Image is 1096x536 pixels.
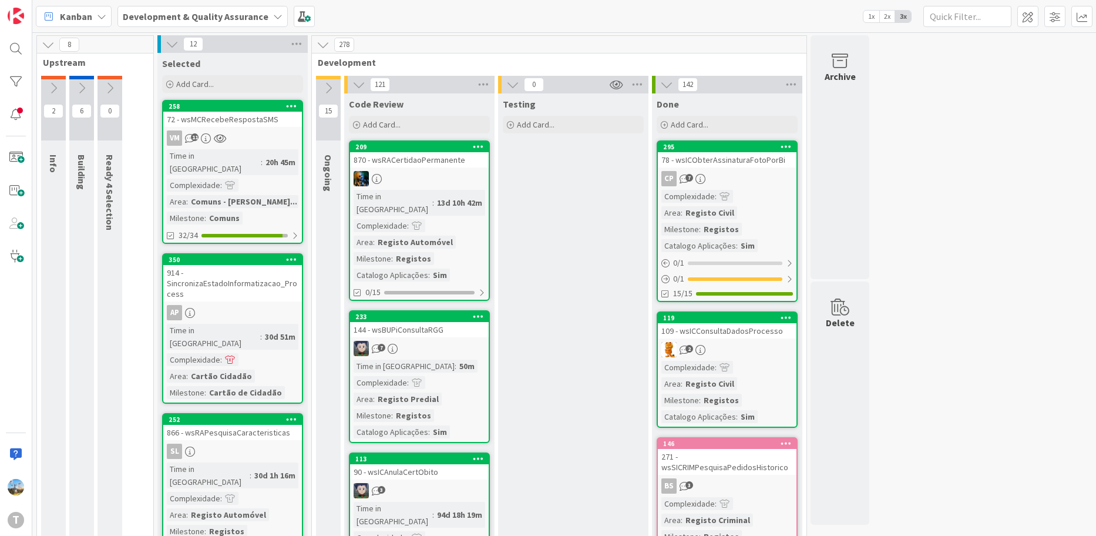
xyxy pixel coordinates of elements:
[220,179,222,192] span: :
[895,11,911,22] span: 3x
[163,112,302,127] div: 72 - wsMCRecebeRespostaSMS
[373,393,375,406] span: :
[354,502,432,528] div: Time in [GEOGRAPHIC_DATA]
[167,305,182,320] div: AP
[658,323,796,339] div: 109 - wsICConsultaDadosProcesso
[701,223,742,236] div: Registos
[163,254,302,301] div: 350914 - SincronizaEstadoInformatizacao_Process
[167,492,220,505] div: Complexidade
[167,444,182,459] div: SL
[430,269,450,282] div: Sim
[658,342,796,357] div: RL
[657,98,679,110] span: Done
[354,426,428,438] div: Catalogo Aplicações
[923,6,1011,27] input: Quick Filter...
[661,394,699,407] div: Milestone
[163,101,302,112] div: 258
[681,514,683,527] span: :
[879,11,895,22] span: 2x
[517,119,554,130] span: Add Card...
[671,119,708,130] span: Add Card...
[391,409,393,422] span: :
[354,171,369,186] img: JC
[699,223,701,236] span: :
[391,252,393,265] span: :
[251,469,298,482] div: 30d 1h 16m
[658,152,796,168] div: 78 - wsICObterAssinaturaFotoPorBi
[393,252,434,265] div: Registos
[188,370,255,383] div: Cartão Cidadão
[407,376,409,389] span: :
[661,190,715,203] div: Complexidade
[430,426,450,438] div: Sim
[59,38,79,52] span: 8
[8,8,24,24] img: Visit kanbanzone.com
[349,140,490,301] a: 209870 - wsRACertidaoPermanenteJCTime in [GEOGRAPHIC_DATA]:13d 10h 42mComplexidade:Area:Registo A...
[8,479,24,495] img: DG
[186,195,188,208] span: :
[661,342,677,357] img: RL
[524,78,544,92] span: 0
[354,236,373,249] div: Area
[683,377,737,390] div: Registo Civil
[167,324,260,350] div: Time in [GEOGRAPHIC_DATA]
[681,377,683,390] span: :
[318,56,792,68] span: Development
[167,463,250,488] div: Time in [GEOGRAPHIC_DATA]
[169,102,302,110] div: 258
[350,142,489,168] div: 209870 - wsRACertidaoPermanente
[456,360,478,373] div: 50m
[715,497,717,510] span: :
[167,508,186,521] div: Area
[678,78,698,92] span: 142
[162,100,303,244] a: 25872 - wsMCRecebeRespostaSMSVMTime in [GEOGRAPHIC_DATA]:20h 45mComplexidade:Area:Comuns - [PERSO...
[428,269,430,282] span: :
[123,11,268,22] b: Development & Quality Assurance
[176,79,214,89] span: Add Card...
[261,156,263,169] span: :
[43,56,139,68] span: Upstream
[661,497,715,510] div: Complexidade
[663,440,796,448] div: 146
[163,425,302,440] div: 866 - wsRAPesquisaCaracteristicas
[432,196,434,209] span: :
[204,386,206,399] span: :
[673,257,684,269] span: 0 / 1
[715,190,717,203] span: :
[355,143,489,151] div: 209
[354,409,391,422] div: Milestone
[378,344,385,351] span: 7
[658,272,796,286] div: 0/1
[375,236,456,249] div: Registo Automóvel
[179,229,198,242] span: 32/34
[220,492,222,505] span: :
[163,414,302,425] div: 252
[354,252,391,265] div: Milestone
[72,104,92,118] span: 6
[658,478,796,494] div: BS
[163,130,302,146] div: VM
[76,155,88,190] span: Building
[354,219,407,232] div: Complexidade
[350,142,489,152] div: 209
[167,179,220,192] div: Complexidade
[663,143,796,151] div: 295
[263,156,298,169] div: 20h 45m
[434,196,485,209] div: 13d 10h 42m
[661,377,681,390] div: Area
[355,455,489,463] div: 113
[104,155,116,230] span: Ready 4 Selection
[658,256,796,270] div: 0/1
[334,38,354,52] span: 278
[206,212,243,225] div: Comuns
[162,58,200,69] span: Selected
[186,508,188,521] span: :
[349,310,490,443] a: 233144 - wsBUPiConsultaRGGLSTime in [GEOGRAPHIC_DATA]:50mComplexidade:Area:Registo PredialMilesto...
[393,409,434,422] div: Registos
[167,212,204,225] div: Milestone
[188,195,300,208] div: Comuns - [PERSON_NAME]...
[163,414,302,440] div: 252866 - wsRAPesquisaCaracteristicas
[699,394,701,407] span: :
[167,353,220,366] div: Complexidade
[658,171,796,186] div: CP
